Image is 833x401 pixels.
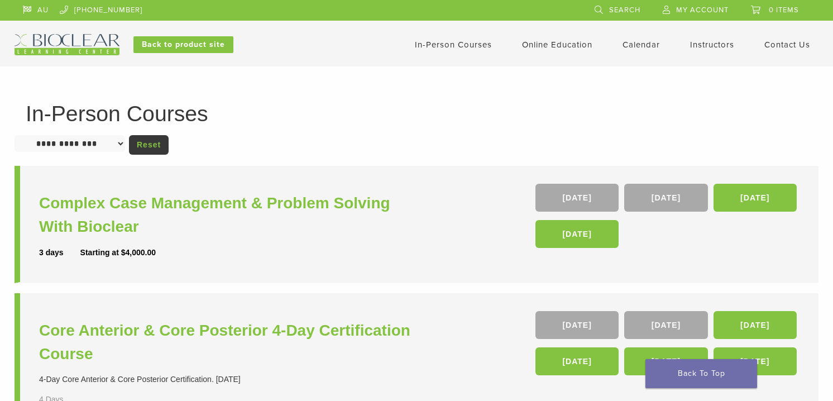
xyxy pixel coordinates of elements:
a: Contact Us [764,40,810,50]
a: Calendar [623,40,660,50]
a: [DATE] [624,311,707,339]
a: [DATE] [535,311,619,339]
a: Back to product site [133,36,233,53]
span: My Account [676,6,729,15]
span: 0 items [769,6,799,15]
a: [DATE] [714,311,797,339]
a: [DATE] [714,347,797,375]
span: Search [609,6,640,15]
a: [DATE] [535,220,619,248]
a: [DATE] [624,184,707,212]
div: 3 days [39,247,80,259]
a: Instructors [690,40,734,50]
div: 4-Day Core Anterior & Core Posterior Certification. [DATE] [39,374,419,385]
h1: In-Person Courses [26,103,807,125]
a: Online Education [522,40,592,50]
a: Back To Top [645,359,757,388]
a: Core Anterior & Core Posterior 4-Day Certification Course [39,319,419,366]
div: , , , [535,184,800,254]
img: Bioclear [15,34,119,55]
a: In-Person Courses [415,40,492,50]
a: Complex Case Management & Problem Solving With Bioclear [39,192,419,238]
a: [DATE] [535,347,619,375]
a: [DATE] [624,347,707,375]
a: [DATE] [714,184,797,212]
a: Reset [129,135,169,155]
div: Starting at $4,000.00 [80,247,156,259]
a: [DATE] [535,184,619,212]
div: , , , , , [535,311,800,381]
